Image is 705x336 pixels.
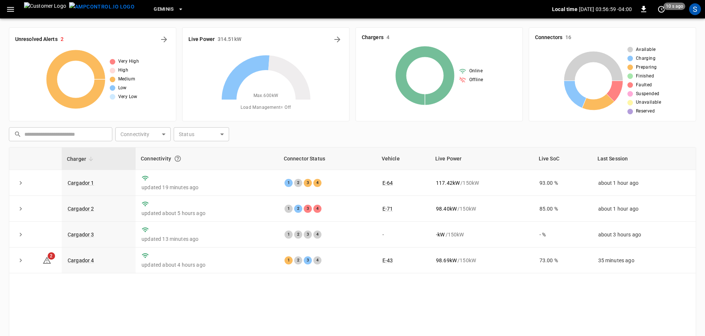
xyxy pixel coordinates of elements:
[382,257,393,263] a: E-43
[294,205,302,213] div: 2
[218,35,241,44] h6: 314.51 kW
[664,3,685,10] span: 10 s ago
[436,231,445,238] p: - kW
[279,148,377,170] th: Connector Status
[15,229,26,240] button: expand row
[304,179,312,187] div: 3
[48,252,55,260] span: 2
[61,35,64,44] h6: 2
[188,35,215,44] h6: Live Power
[118,76,135,83] span: Medium
[285,256,293,264] div: 1
[382,206,393,212] a: E-71
[154,5,174,14] span: Geminis
[592,170,696,196] td: about 1 hour ago
[294,256,302,264] div: 2
[313,256,321,264] div: 4
[534,196,592,222] td: 85.00 %
[655,3,667,15] button: set refresh interval
[15,35,58,44] h6: Unresolved Alerts
[534,170,592,196] td: 93.00 %
[304,205,312,213] div: 3
[534,247,592,273] td: 73.00 %
[67,155,96,163] span: Charger
[636,55,655,62] span: Charging
[253,92,279,100] span: Max. 600 kW
[142,184,272,191] p: updated 19 minutes ago
[304,231,312,239] div: 3
[241,104,291,111] span: Load Management = Off
[592,222,696,247] td: about 3 hours ago
[636,108,655,115] span: Reserved
[285,231,293,239] div: 1
[436,179,528,187] div: / 150 kW
[171,152,184,165] button: Connection between the charger and our software.
[118,67,129,74] span: High
[313,231,321,239] div: 4
[118,84,127,92] span: Low
[430,148,534,170] th: Live Power
[118,58,139,65] span: Very High
[68,232,94,238] a: Cargador 3
[118,93,137,101] span: Very Low
[535,34,562,42] h6: Connectors
[565,34,571,42] h6: 16
[636,99,661,106] span: Unavailable
[592,196,696,222] td: about 1 hour ago
[592,148,696,170] th: Last Session
[141,152,273,165] div: Connectivity
[285,179,293,187] div: 1
[436,205,457,212] p: 98.40 kW
[294,231,302,239] div: 2
[436,257,457,264] p: 98.69 kW
[142,235,272,243] p: updated 13 minutes ago
[313,205,321,213] div: 4
[15,203,26,214] button: expand row
[377,222,430,247] td: -
[689,3,701,15] div: profile-icon
[285,205,293,213] div: 1
[68,257,94,263] a: Cargador 4
[151,2,187,17] button: Geminis
[436,179,460,187] p: 117.42 kW
[15,255,26,266] button: expand row
[592,247,696,273] td: 35 minutes ago
[636,46,656,53] span: Available
[436,205,528,212] div: / 150 kW
[636,64,657,71] span: Preparing
[24,2,66,16] img: Customer Logo
[436,257,528,264] div: / 150 kW
[534,148,592,170] th: Live SoC
[15,177,26,188] button: expand row
[68,180,94,186] a: Cargador 1
[386,34,389,42] h6: 4
[142,261,272,269] p: updated about 4 hours ago
[142,209,272,217] p: updated about 5 hours ago
[552,6,578,13] p: Local time
[42,257,51,263] a: 2
[68,206,94,212] a: Cargador 2
[377,148,430,170] th: Vehicle
[158,34,170,45] button: All Alerts
[636,90,660,98] span: Suspended
[636,82,652,89] span: Faulted
[469,76,483,84] span: Offline
[636,73,654,80] span: Finished
[313,179,321,187] div: 4
[436,231,528,238] div: / 150 kW
[534,222,592,247] td: - %
[382,180,393,186] a: E-64
[69,2,134,11] img: ampcontrol.io logo
[469,67,483,75] span: Online
[331,34,343,45] button: Energy Overview
[294,179,302,187] div: 2
[304,256,312,264] div: 3
[362,34,384,42] h6: Chargers
[579,6,632,13] p: [DATE] 03:56:59 -04:00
